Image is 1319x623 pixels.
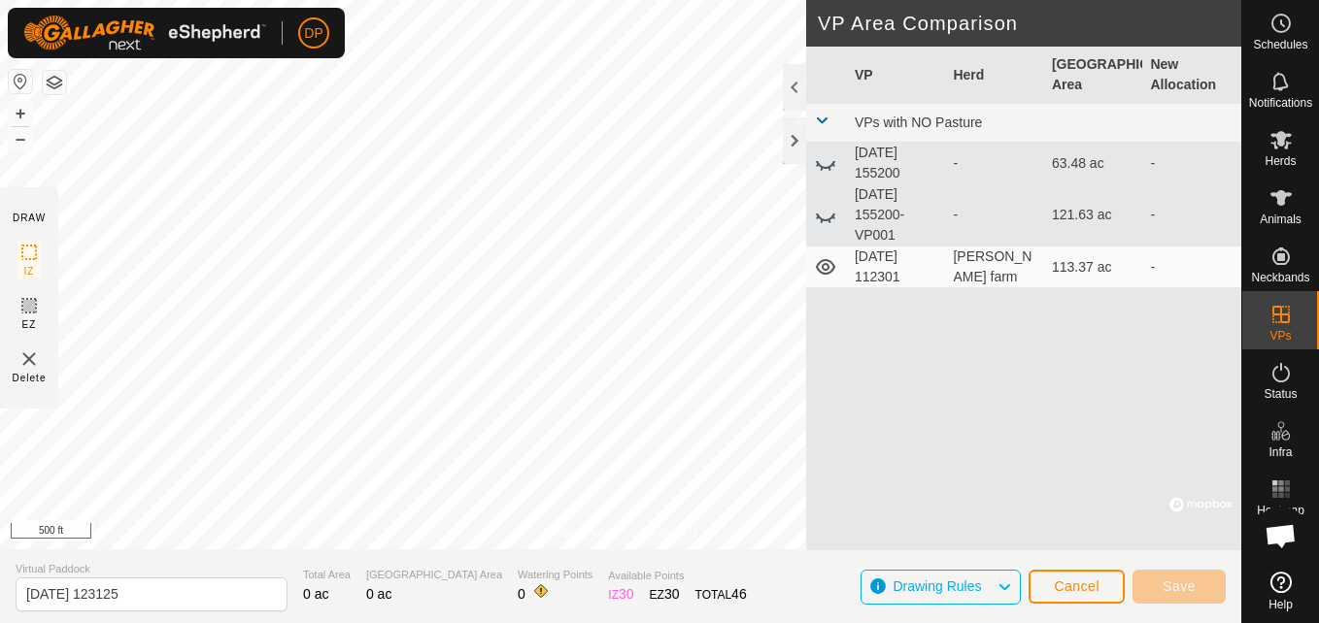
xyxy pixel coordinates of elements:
[1260,213,1302,225] span: Animals
[1044,143,1143,184] td: 63.48 ac
[366,586,391,602] span: 0 ac
[847,143,946,184] td: [DATE] 155200
[731,586,747,602] span: 46
[518,586,525,602] span: 0
[847,246,946,288] td: [DATE] 112301
[1268,446,1292,458] span: Infra
[1054,578,1099,594] span: Cancel
[9,127,32,150] button: –
[43,71,66,94] button: Map Layers
[893,578,981,594] span: Drawing Rules
[16,561,287,577] span: Virtual Paddock
[518,567,592,583] span: Watering Points
[1142,184,1241,246] td: -
[13,211,46,225] div: DRAW
[847,47,946,104] th: VP
[303,567,351,583] span: Total Area
[22,317,37,332] span: EZ
[13,371,47,385] span: Delete
[1142,246,1241,288] td: -
[664,586,680,602] span: 30
[1029,570,1125,604] button: Cancel
[1252,507,1310,565] div: Open chat
[818,12,1241,35] h2: VP Area Comparison
[619,586,634,602] span: 30
[1269,330,1291,342] span: VPs
[945,47,1044,104] th: Herd
[650,584,680,605] div: EZ
[9,102,32,125] button: +
[1142,47,1241,104] th: New Allocation
[953,153,1036,174] div: -
[608,584,633,605] div: IZ
[1253,39,1307,50] span: Schedules
[23,16,266,50] img: Gallagher Logo
[1264,388,1297,400] span: Status
[1133,570,1226,604] button: Save
[1249,97,1312,109] span: Notifications
[640,524,697,541] a: Contact Us
[1142,143,1241,184] td: -
[847,184,946,246] td: [DATE] 155200-VP001
[953,205,1036,225] div: -
[1044,246,1143,288] td: 113.37 ac
[304,23,322,44] span: DP
[608,568,746,584] span: Available Points
[1265,155,1296,167] span: Herds
[9,70,32,93] button: Reset Map
[855,115,983,130] span: VPs with NO Pasture
[17,347,41,371] img: VP
[544,524,617,541] a: Privacy Policy
[1242,564,1319,618] a: Help
[1163,578,1196,594] span: Save
[953,246,1036,287] div: [PERSON_NAME] farm
[1257,505,1304,516] span: Heatmap
[1268,599,1293,610] span: Help
[1251,272,1309,283] span: Neckbands
[303,586,328,602] span: 0 ac
[1044,184,1143,246] td: 121.63 ac
[1044,47,1143,104] th: [GEOGRAPHIC_DATA] Area
[24,264,35,279] span: IZ
[366,567,502,583] span: [GEOGRAPHIC_DATA] Area
[695,584,747,605] div: TOTAL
